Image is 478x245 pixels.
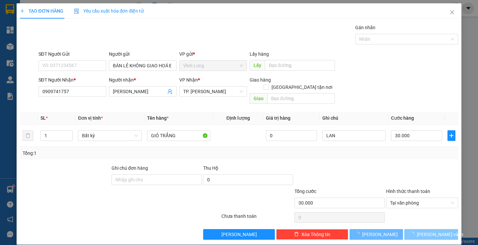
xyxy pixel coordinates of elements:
[355,25,375,30] label: Gán nhãn
[390,198,454,208] span: Tại văn phòng
[362,231,398,238] span: [PERSON_NAME]
[417,231,463,238] span: [PERSON_NAME] và In
[410,232,417,236] span: loading
[82,131,137,141] span: Bất kỳ
[20,9,25,13] span: plus
[250,51,269,57] span: Lấy hàng
[266,115,290,121] span: Giá trị hàng
[112,165,148,171] label: Ghi chú đơn hàng
[404,229,458,240] button: [PERSON_NAME] và In
[350,229,403,240] button: [PERSON_NAME]
[221,213,294,224] div: Chưa thanh toán
[74,9,79,14] img: icon
[147,130,210,141] input: VD: Bàn, Ghế
[167,89,173,94] span: user-add
[6,6,16,13] span: Gửi:
[391,115,414,121] span: Cước hàng
[39,50,106,58] div: SĐT Người Gửi
[74,8,144,14] span: Yêu cầu xuất hóa đơn điện tử
[43,30,96,39] div: 0906438368
[43,6,59,13] span: Nhận:
[294,232,299,237] span: delete
[266,130,317,141] input: 0
[203,165,218,171] span: Thu Hộ
[6,6,39,22] div: Vĩnh Long
[265,60,335,71] input: Dọc đường
[183,61,243,71] span: Vĩnh Long
[221,231,257,238] span: [PERSON_NAME]
[320,112,388,125] th: Ghi chú
[43,22,96,30] div: LAB BAMBOO
[276,229,348,240] button: deleteXóa Thông tin
[294,189,316,194] span: Tổng cước
[147,115,169,121] span: Tên hàng
[250,60,265,71] span: Lấy
[43,6,96,22] div: TP. [PERSON_NAME]
[109,50,177,58] div: Người gửi
[39,76,106,84] div: SĐT Người Nhận
[250,77,271,83] span: Giao hàng
[267,93,335,104] input: Dọc đường
[269,84,335,91] span: [GEOGRAPHIC_DATA] tận nơi
[183,87,243,96] span: TP. Hồ Chí Minh
[40,115,46,121] span: SL
[179,77,198,83] span: VP Nhận
[23,150,185,157] div: Tổng: 1
[443,3,461,22] button: Close
[78,115,103,121] span: Đơn vị tính
[447,130,455,141] button: plus
[322,130,386,141] input: Ghi Chú
[448,133,455,138] span: plus
[203,229,275,240] button: [PERSON_NAME]
[449,10,455,15] span: close
[226,115,250,121] span: Định lượng
[355,232,362,236] span: loading
[23,130,33,141] button: delete
[20,8,63,14] span: TẠO ĐƠN HÀNG
[179,50,247,58] div: VP gửi
[301,231,330,238] span: Xóa Thông tin
[112,174,202,185] input: Ghi chú đơn hàng
[386,189,430,194] label: Hình thức thanh toán
[109,76,177,84] div: Người nhận
[6,22,39,53] div: BÁN LẺ KHÔNG GIAO HOÁ ĐƠN
[250,93,267,104] span: Giao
